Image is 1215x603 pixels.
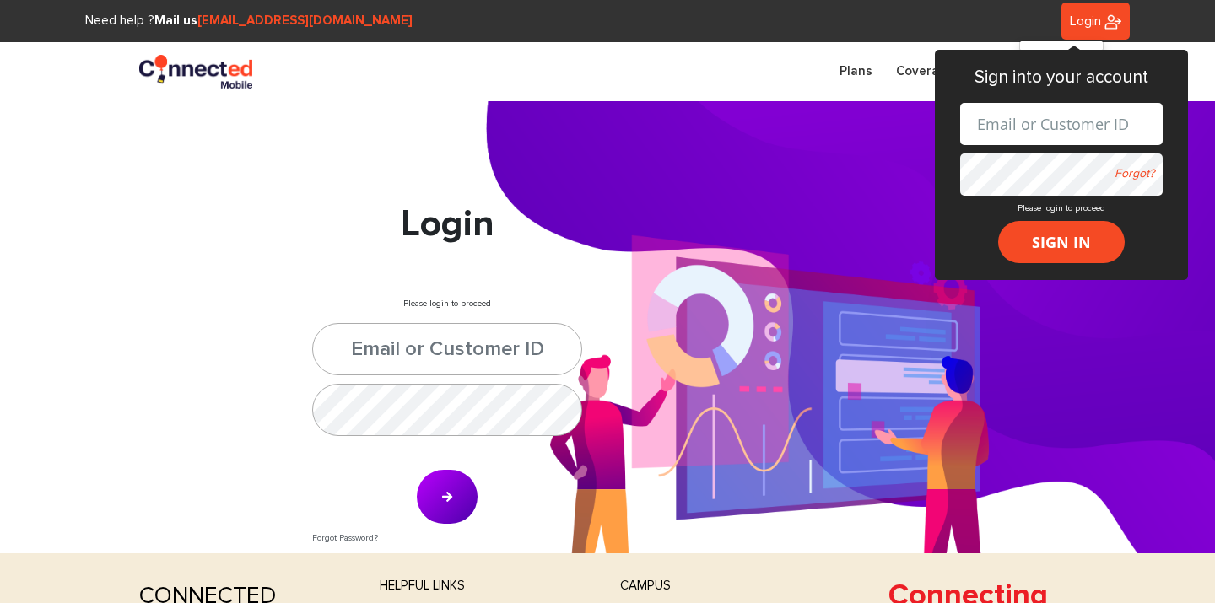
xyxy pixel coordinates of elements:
h3: Sign into your account [960,67,1163,88]
form: Please login to proceed [960,103,1163,263]
h4: Campus [620,579,835,594]
h4: Helpful links [380,579,595,594]
h1: Login [312,202,582,247]
strong: Mail us [154,14,413,27]
a: Coverage [884,55,966,89]
a: Plans [828,55,884,89]
div: Please login to proceed [300,202,595,553]
span: Login [1070,14,1101,28]
span: Need help ? [85,14,413,27]
a: [EMAIL_ADDRESS][DOMAIN_NAME] [197,14,413,27]
button: SIGN IN [998,221,1125,263]
input: Email or Customer ID [312,323,582,375]
a: Forgot? [1115,168,1154,180]
input: Email or Customer ID [960,103,1163,145]
a: Forgot Password? [312,534,378,542]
